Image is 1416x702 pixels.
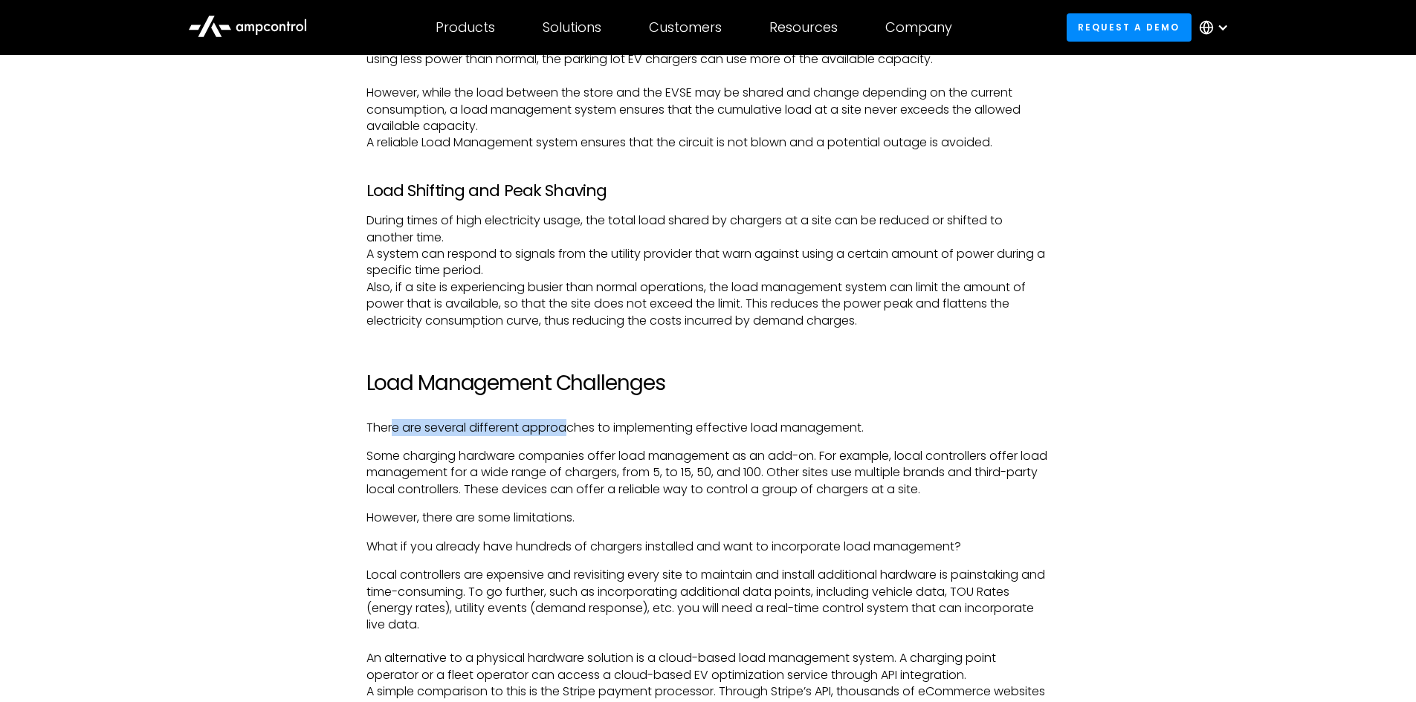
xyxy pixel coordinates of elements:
[649,19,722,36] div: Customers
[769,19,838,36] div: Resources
[366,1,1050,152] p: The load management system needs to include the cumulative load of the chargers, as well as other...
[366,420,1050,436] p: There are several different approaches to implementing effective load management.
[885,19,952,36] div: Company
[366,181,1050,201] h3: Load Shifting and Peak Shaving
[366,510,1050,526] p: However, there are some limitations.
[366,448,1050,498] p: Some charging hardware companies offer load management as an add-on. For example, local controlle...
[1067,13,1192,41] a: Request a demo
[436,19,495,36] div: Products
[366,212,1050,329] p: During times of high electricity usage, the total load shared by chargers at a site can be reduce...
[366,371,1050,396] h2: Load Management Challenges
[543,19,601,36] div: Solutions
[366,539,1050,555] p: What if you already have hundreds of chargers installed and want to incorporate load management?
